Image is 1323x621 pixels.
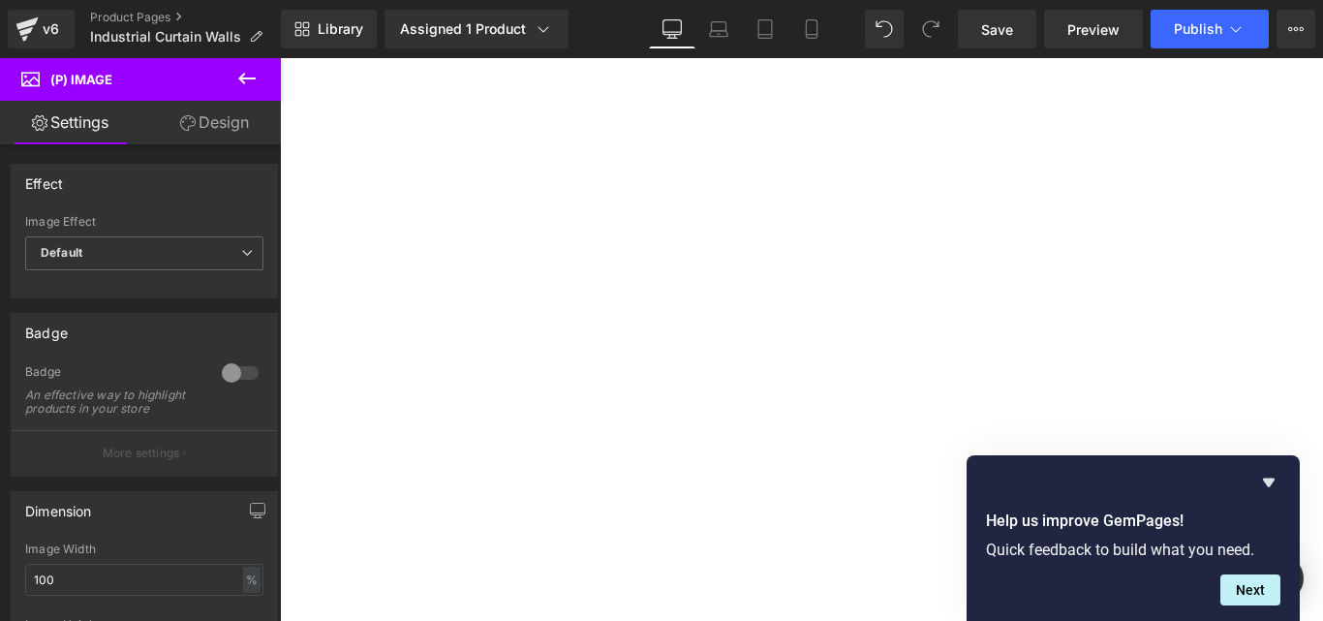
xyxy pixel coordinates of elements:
div: Effect [25,165,63,192]
div: % [243,567,261,593]
span: Publish [1174,21,1222,37]
p: Quick feedback to build what you need. [986,541,1280,559]
button: Next question [1220,574,1280,605]
button: Redo [911,10,950,48]
input: auto [25,564,263,596]
span: Save [981,19,1013,40]
span: Library [318,20,363,38]
div: Assigned 1 Product [400,19,553,39]
div: Badge [25,364,202,385]
span: (P) Image [50,72,112,87]
a: New Library [281,10,377,48]
button: More [1277,10,1315,48]
a: Product Pages [90,10,281,25]
a: Laptop [695,10,742,48]
button: Undo [865,10,904,48]
span: Industrial Curtain Walls [90,29,241,45]
a: Design [144,101,285,144]
button: Publish [1151,10,1269,48]
a: Desktop [649,10,695,48]
span: Preview [1067,19,1120,40]
p: More settings [103,445,180,462]
b: Default [41,245,82,260]
div: An effective way to highlight products in your store [25,388,200,416]
a: v6 [8,10,75,48]
a: Mobile [788,10,835,48]
div: Image Effect [25,215,263,229]
div: Help us improve GemPages! [986,471,1280,605]
h2: Help us improve GemPages! [986,510,1280,533]
button: Hide survey [1257,471,1280,494]
a: Preview [1044,10,1143,48]
div: Dimension [25,492,92,519]
div: v6 [39,16,63,42]
a: Tablet [742,10,788,48]
div: Image Width [25,543,263,556]
div: Badge [25,314,68,341]
button: More settings [12,430,277,476]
